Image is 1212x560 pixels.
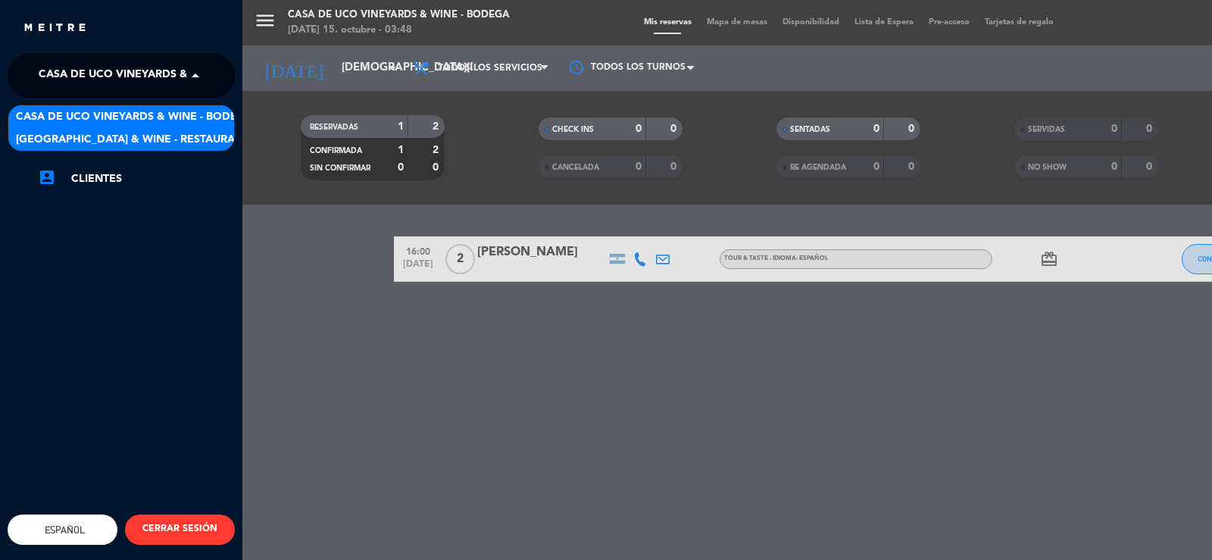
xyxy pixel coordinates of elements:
img: MEITRE [23,23,87,34]
button: CERRAR SESIÓN [125,515,235,545]
span: Casa de Uco Vineyards & Wine - Bodega [39,60,276,92]
span: [GEOGRAPHIC_DATA] & Wine - Restaurante [16,131,256,149]
span: Casa de Uco Vineyards & Wine - Bodega [16,108,253,126]
span: Español [41,524,85,536]
i: account_box [38,168,56,186]
a: account_boxClientes [38,170,235,188]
